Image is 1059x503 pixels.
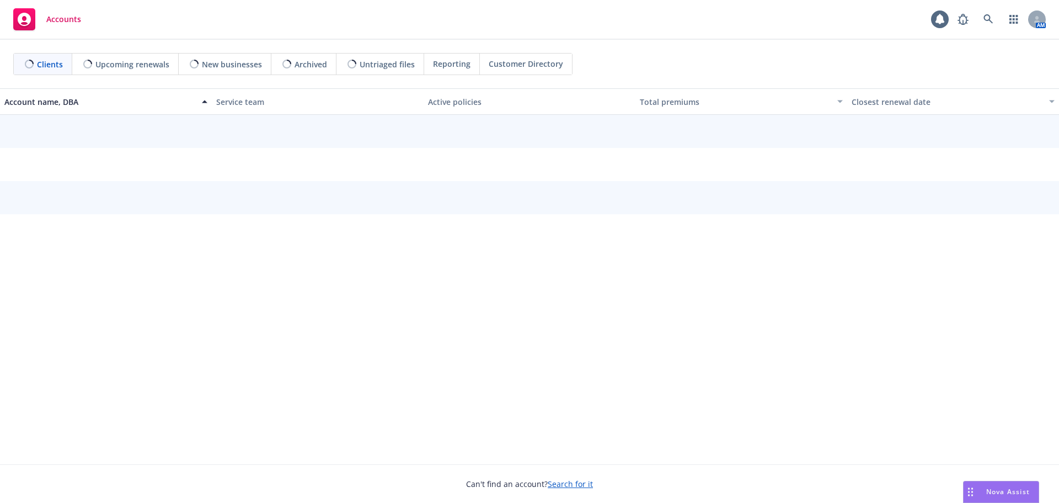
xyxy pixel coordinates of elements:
span: Archived [295,59,327,70]
button: Service team [212,88,424,115]
button: Nova Assist [963,481,1039,503]
div: Account name, DBA [4,96,195,108]
div: Service team [216,96,419,108]
div: Closest renewal date [852,96,1042,108]
button: Total premiums [635,88,847,115]
div: Drag to move [964,481,977,502]
a: Search [977,8,999,30]
span: Accounts [46,15,81,24]
button: Closest renewal date [847,88,1059,115]
a: Accounts [9,4,85,35]
span: Untriaged files [360,59,415,70]
span: New businesses [202,59,262,70]
span: Customer Directory [489,58,563,70]
span: Upcoming renewals [95,59,169,70]
button: Active policies [424,88,635,115]
span: Clients [37,59,63,70]
a: Search for it [548,479,593,489]
div: Active policies [428,96,631,108]
span: Nova Assist [986,487,1030,496]
a: Switch app [1003,8,1025,30]
span: Reporting [433,58,470,70]
div: Total premiums [640,96,831,108]
a: Report a Bug [952,8,974,30]
span: Can't find an account? [466,478,593,490]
